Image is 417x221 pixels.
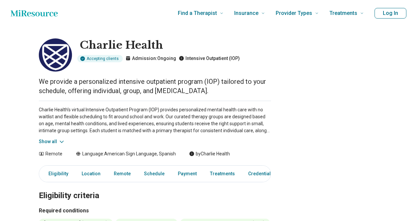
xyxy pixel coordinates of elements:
p: We provide a personalized intensive outpatient program (IOP) tailored to your schedule, offering ... [39,77,271,95]
p: Admission: Ongoing [125,55,176,62]
span: Insurance [234,9,258,18]
span: Find a Therapist [178,9,217,18]
a: Eligibility [40,167,72,181]
div: Remote [39,150,62,157]
div: by Charlie Health [189,150,230,157]
span: Provider Types [276,9,312,18]
a: Credentials [244,167,277,181]
div: Language: American Sign Language, Spanish [76,150,176,157]
a: Schedule [140,167,169,181]
a: Remote [110,167,135,181]
h1: Charlie Health [80,38,240,52]
button: Log In [375,8,406,19]
h2: Eligibility criteria [39,174,271,201]
div: Accepting clients [77,55,123,62]
p: Intensive Outpatient (IOP) [179,55,240,62]
h3: Required conditions [39,207,271,215]
p: Charlie Health’s virtual Intensive Outpatient Program (IOP) provides personalized mental health c... [39,106,271,134]
a: Location [78,167,104,181]
a: Payment [174,167,201,181]
span: Treatments [329,9,357,18]
button: Show all [39,138,65,145]
a: Treatments [206,167,239,181]
a: Home page [11,7,58,20]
